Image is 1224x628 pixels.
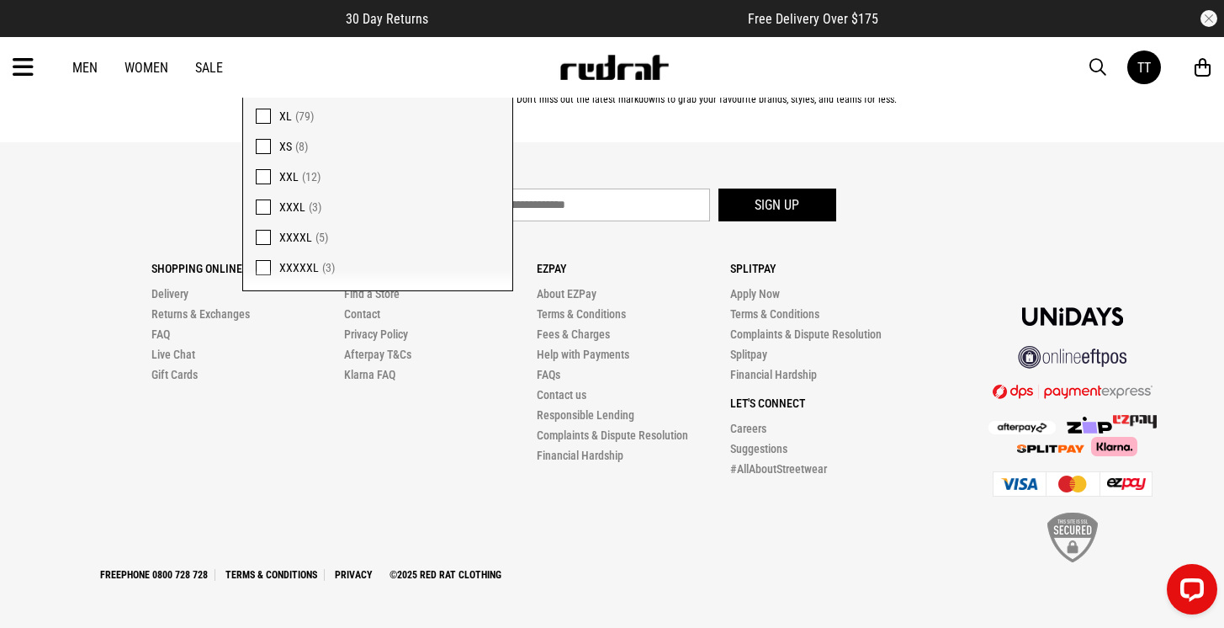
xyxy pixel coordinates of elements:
[1113,415,1157,428] img: Splitpay
[730,368,817,381] a: Financial Hardship
[383,569,508,581] a: ©2025 Red Rat Clothing
[718,189,836,221] button: Sign up
[537,428,688,442] a: Complaints & Dispute Resolution
[537,449,623,462] a: Financial Hardship
[730,396,923,410] p: Let's Connect
[219,569,325,581] a: Terms & Conditions
[315,231,328,244] span: (5)
[993,384,1152,399] img: DPS
[151,287,188,301] a: Delivery
[537,388,586,402] a: Contact us
[151,368,198,381] a: Gift Cards
[730,287,780,301] a: Apply Now
[151,307,250,321] a: Returns & Exchanges
[730,327,882,341] a: Complaints & Dispute Resolution
[279,140,292,153] span: XS
[344,287,400,301] a: Find a Store
[537,327,610,341] a: Fees & Charges
[279,231,312,244] span: XXXXL
[279,261,319,274] span: XXXXXL
[1018,346,1127,369] img: online eftpos
[1022,307,1123,326] img: Unidays
[993,471,1152,497] img: Cards
[1084,437,1137,455] img: Klarna
[346,11,428,27] span: 30 Day Returns
[537,408,634,422] a: Responsible Lending
[1066,417,1113,434] img: Zip
[1017,444,1084,453] img: Splitpay
[537,348,629,361] a: Help with Payments
[295,109,314,123] span: (79)
[344,307,380,321] a: Contact
[748,11,878,27] span: Free Delivery Over $175
[302,170,321,184] span: (12)
[344,368,395,381] a: Klarna FAQ
[730,348,767,361] a: Splitpay
[279,200,305,214] span: XXXL
[730,442,787,455] a: Suggestions
[279,109,292,123] span: XL
[279,170,299,184] span: XXL
[195,60,223,76] a: Sale
[151,262,344,275] p: Shopping Online
[462,10,714,27] iframe: Customer reviews powered by Trustpilot
[125,60,168,76] a: Women
[1137,60,1151,76] div: TT
[309,200,321,214] span: (3)
[537,262,729,275] p: Ezpay
[1047,513,1098,562] img: SSL
[730,462,827,476] a: #AllAboutStreetwear
[344,348,411,361] a: Afterpay T&Cs
[322,261,335,274] span: (3)
[730,262,923,275] p: Splitpay
[537,287,596,301] a: About EZPay
[93,569,215,581] a: Freephone 0800 728 728
[295,140,308,153] span: (8)
[344,327,408,341] a: Privacy Policy
[730,307,819,321] a: Terms & Conditions
[559,55,670,80] img: Redrat logo
[242,20,513,291] div: Size
[988,421,1056,434] img: Afterpay
[151,327,170,341] a: FAQ
[537,307,626,321] a: Terms & Conditions
[328,569,379,581] a: Privacy
[13,93,1211,105] p: Last season's styles are this week's treasures. Don't miss out the latest markdowns to grab your ...
[151,348,195,361] a: Live Chat
[730,422,766,435] a: Careers
[72,60,98,76] a: Men
[537,368,560,381] a: FAQs
[1153,557,1224,628] iframe: LiveChat chat widget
